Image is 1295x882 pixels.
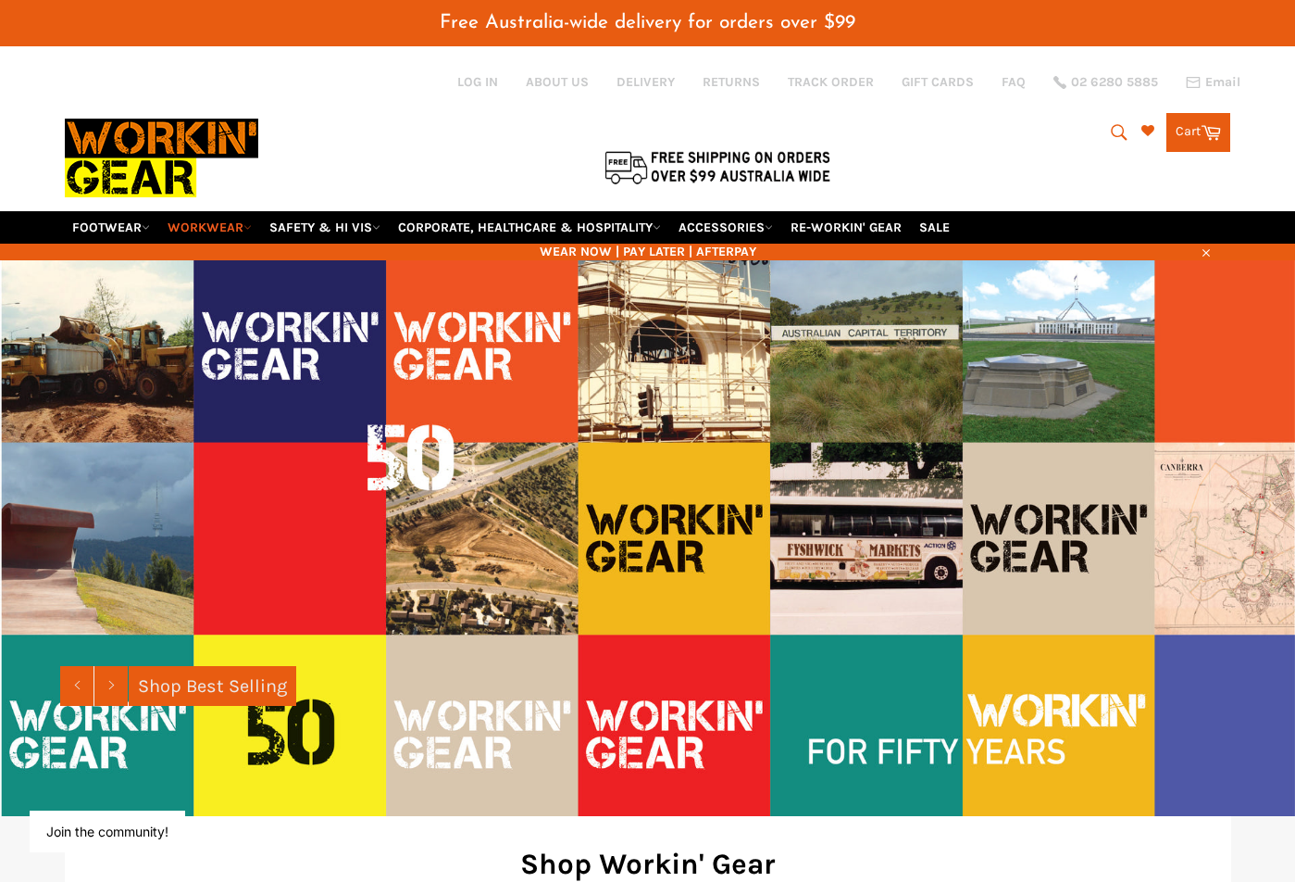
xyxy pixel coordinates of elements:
[671,211,780,244] a: ACCESSORIES
[65,211,157,244] a: FOOTWEAR
[1002,73,1026,91] a: FAQ
[1053,76,1158,89] a: 02 6280 5885
[440,13,855,32] span: Free Australia-wide delivery for orders over $99
[902,73,974,91] a: GIFT CARDS
[160,211,259,244] a: WORKWEAR
[1186,75,1240,90] a: Email
[46,824,168,839] button: Join the community!
[65,243,1231,260] span: WEAR NOW | PAY LATER | AFTERPAY
[616,73,675,91] a: DELIVERY
[703,73,760,91] a: RETURNS
[457,74,498,90] a: Log in
[65,106,258,210] img: Workin Gear leaders in Workwear, Safety Boots, PPE, Uniforms. Australia's No.1 in Workwear
[912,211,957,244] a: SALE
[1166,113,1230,152] a: Cart
[783,211,909,244] a: RE-WORKIN' GEAR
[1071,76,1158,89] span: 02 6280 5885
[1205,76,1240,89] span: Email
[526,73,589,91] a: ABOUT US
[262,211,388,244] a: SAFETY & HI VIS
[602,147,833,186] img: Flat $9.95 shipping Australia wide
[129,666,296,706] a: Shop Best Selling
[788,73,874,91] a: TRACK ORDER
[391,211,668,244] a: CORPORATE, HEALTHCARE & HOSPITALITY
